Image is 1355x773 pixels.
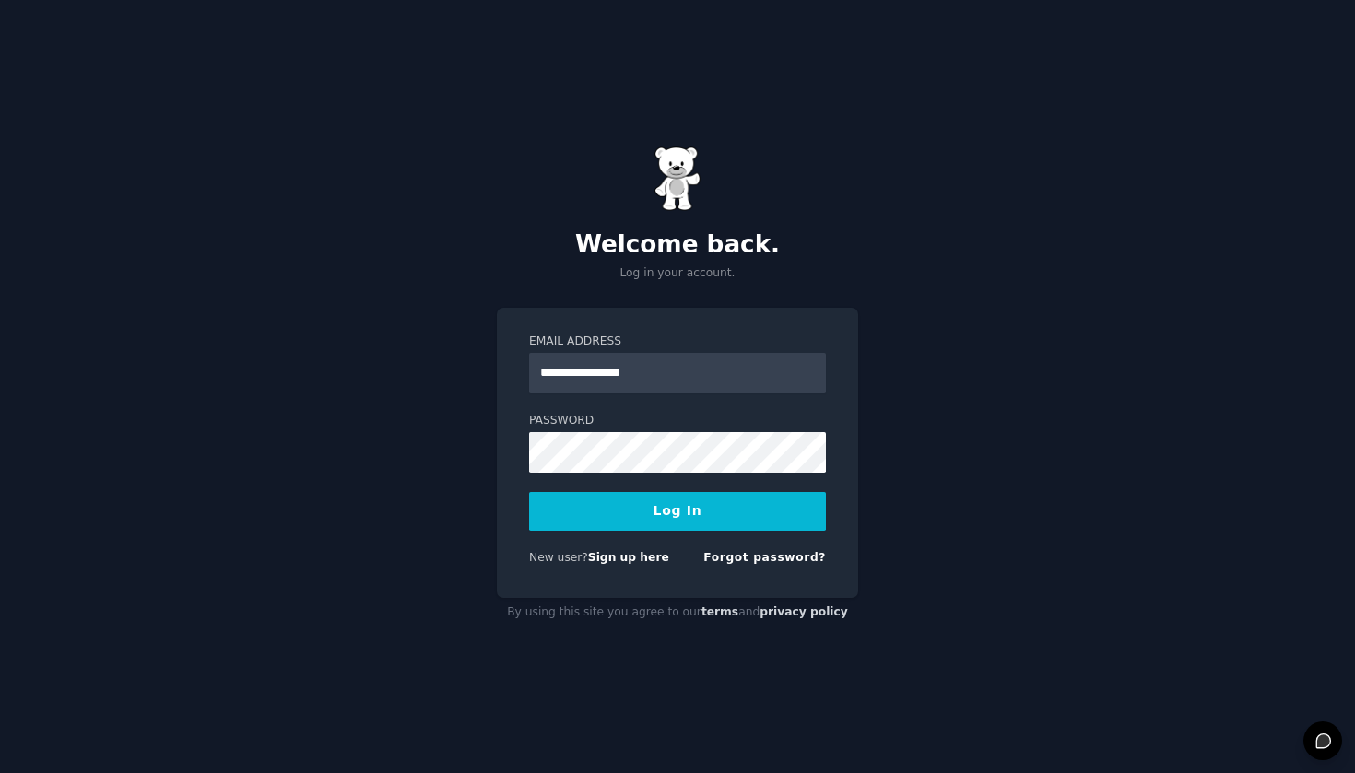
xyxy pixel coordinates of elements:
label: Email Address [529,334,826,350]
a: Forgot password? [703,551,826,564]
p: Log in your account. [497,265,858,282]
h2: Welcome back. [497,230,858,260]
img: Gummy Bear [654,146,701,211]
button: Log In [529,492,826,531]
span: New user? [529,551,588,564]
label: Password [529,413,826,429]
a: privacy policy [760,605,848,618]
a: terms [701,605,738,618]
a: Sign up here [588,551,669,564]
div: By using this site you agree to our and [497,598,858,627]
